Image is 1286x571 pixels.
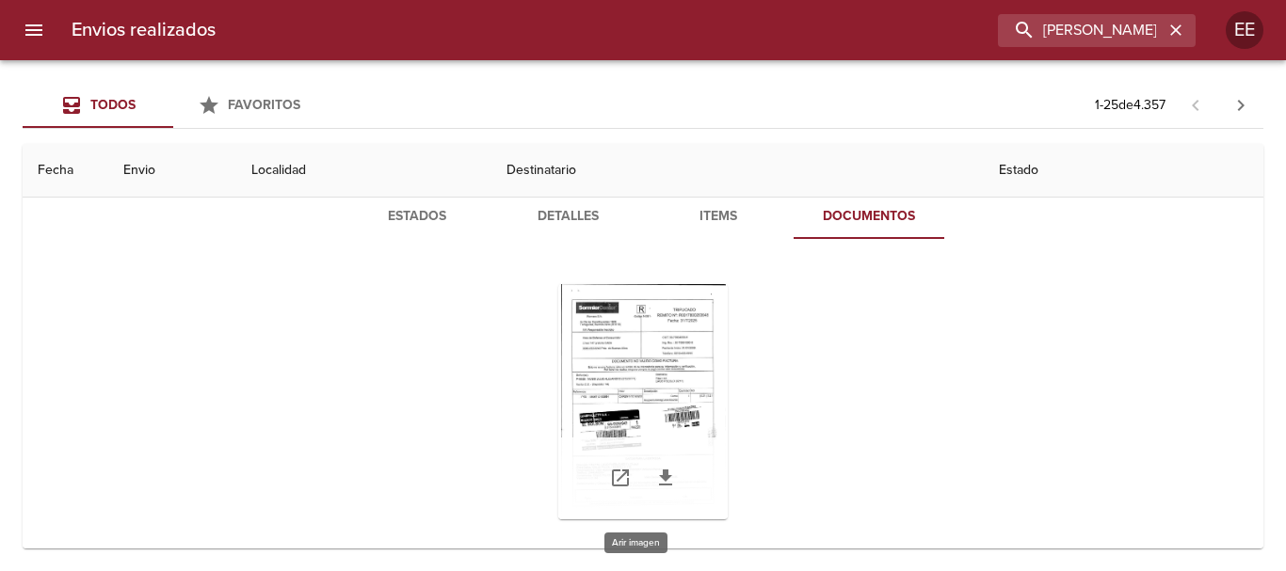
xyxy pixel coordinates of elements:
th: Envio [108,144,236,198]
th: Localidad [236,144,491,198]
th: Destinatario [491,144,983,198]
div: EE [1226,11,1263,49]
div: Tabs detalle de guia [342,194,944,239]
span: Favoritos [228,97,300,113]
span: Documentos [805,205,933,229]
div: Abrir información de usuario [1226,11,1263,49]
span: Items [654,205,782,229]
span: Pagina siguiente [1218,83,1263,128]
th: Estado [984,144,1263,198]
span: Todos [90,97,136,113]
div: Tabs Envios [23,83,324,128]
h6: Envios realizados [72,15,216,45]
span: Estados [353,205,481,229]
p: 1 - 25 de 4.357 [1095,96,1165,115]
span: Pagina anterior [1173,95,1218,114]
input: buscar [998,14,1164,47]
a: Abrir [598,455,643,500]
span: Detalles [504,205,632,229]
th: Fecha [23,144,108,198]
button: menu [11,8,56,53]
a: Descargar [643,455,688,500]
